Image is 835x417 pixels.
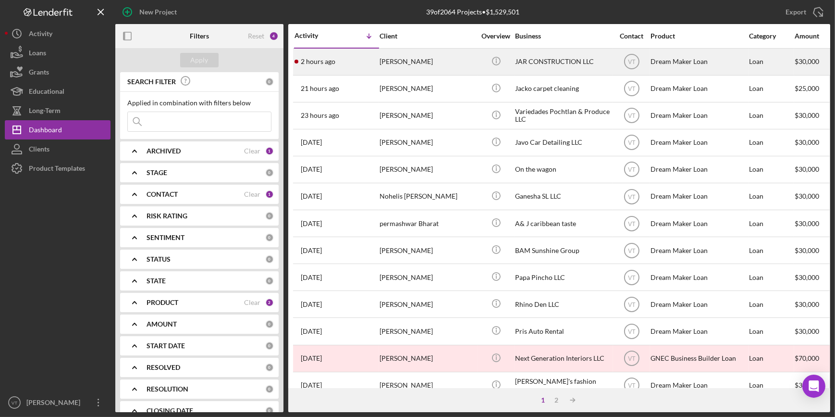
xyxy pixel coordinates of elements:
time: 2025-08-26 22:33 [301,165,322,173]
div: Loan [749,265,794,290]
b: START DATE [147,342,185,350]
div: GNEC Business Builder Loan [651,346,747,371]
div: Business [515,32,611,40]
div: $30,000 [795,184,831,209]
time: 2025-08-27 02:28 [301,139,322,146]
text: VT [628,193,636,200]
div: Clear [244,190,260,198]
div: $30,000 [795,265,831,290]
div: [PERSON_NAME] [380,157,476,182]
div: Product [651,32,747,40]
div: 0 [265,212,274,220]
time: 2025-08-25 15:37 [301,301,322,308]
button: VT[PERSON_NAME] [5,393,111,412]
div: Long-Term [29,101,61,123]
div: Category [749,32,794,40]
div: Amount [795,32,831,40]
div: Reset [248,32,264,40]
b: Filters [190,32,209,40]
text: VT [628,329,636,335]
div: Export [786,2,806,22]
div: Product Templates [29,159,85,180]
div: 0 [265,255,274,264]
b: STAGE [147,169,167,177]
div: On the wagon [515,157,611,182]
text: VT [628,139,636,146]
a: Dashboard [5,120,111,139]
div: Dream Maker Loan [651,184,747,209]
div: [PERSON_NAME] [380,238,476,263]
div: JAR CONSTRUCTION LLC [515,49,611,75]
div: Dashboard [29,120,62,142]
time: 2025-08-25 16:56 [301,274,322,281]
div: $70,000 [795,346,831,371]
div: Loan [749,157,794,182]
div: Dream Maker Loan [651,291,747,317]
text: VT [628,382,636,389]
div: $30,000 [795,103,831,128]
div: 0 [265,320,274,329]
div: 1 [536,396,550,404]
time: 2025-08-25 03:53 [301,328,322,335]
b: RESOLUTION [147,385,188,393]
div: Dream Maker Loan [651,373,747,398]
text: VT [12,400,17,405]
b: SENTIMENT [147,234,184,241]
div: $30,000 [795,318,831,344]
a: Activity [5,24,111,43]
button: Product Templates [5,159,111,178]
div: $25,000 [795,76,831,101]
time: 2025-08-21 20:48 [301,354,322,362]
div: [PERSON_NAME] [380,130,476,155]
div: 39 of 2064 Projects • $1,529,501 [426,8,519,16]
div: Jacko carpet cleaning [515,76,611,101]
div: Loan [749,184,794,209]
time: 2025-08-26 17:39 [301,220,322,227]
button: Loans [5,43,111,63]
text: VT [628,274,636,281]
div: 1 [265,190,274,199]
div: 0 [265,168,274,177]
div: Dream Maker Loan [651,103,747,128]
div: Dream Maker Loan [651,318,747,344]
b: ARCHIVED [147,147,181,155]
button: Educational [5,82,111,101]
div: 0 [265,385,274,393]
div: Loan [749,291,794,317]
div: 2 [265,298,274,307]
div: Applied in combination with filters below [127,99,271,107]
div: Apply [191,53,209,67]
div: Clear [244,299,260,306]
div: [PERSON_NAME] [24,393,86,415]
div: Client [380,32,476,40]
div: Loan [749,49,794,75]
b: CONTACT [147,190,178,198]
div: [PERSON_NAME]'s fashion corp [515,373,611,398]
div: $30,000 [795,157,831,182]
div: [PERSON_NAME] [380,76,476,101]
div: Open Intercom Messenger [802,375,825,398]
div: Contact [614,32,650,40]
text: VT [628,220,636,227]
div: Nohelis [PERSON_NAME] [380,184,476,209]
button: Export [776,2,830,22]
div: Dream Maker Loan [651,130,747,155]
div: Overview [478,32,514,40]
div: Loan [749,103,794,128]
div: [PERSON_NAME] [380,49,476,75]
div: $30,000 [795,130,831,155]
div: Dream Maker Loan [651,76,747,101]
div: 1 [265,147,274,155]
b: STATUS [147,255,171,263]
div: 0 [265,277,274,285]
time: 2025-08-26 21:04 [301,192,322,200]
div: $30,000 [795,373,831,398]
div: 0 [265,233,274,242]
b: RISK RATING [147,212,187,220]
div: 0 [265,406,274,415]
div: Loan [749,76,794,101]
button: Grants [5,63,111,82]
